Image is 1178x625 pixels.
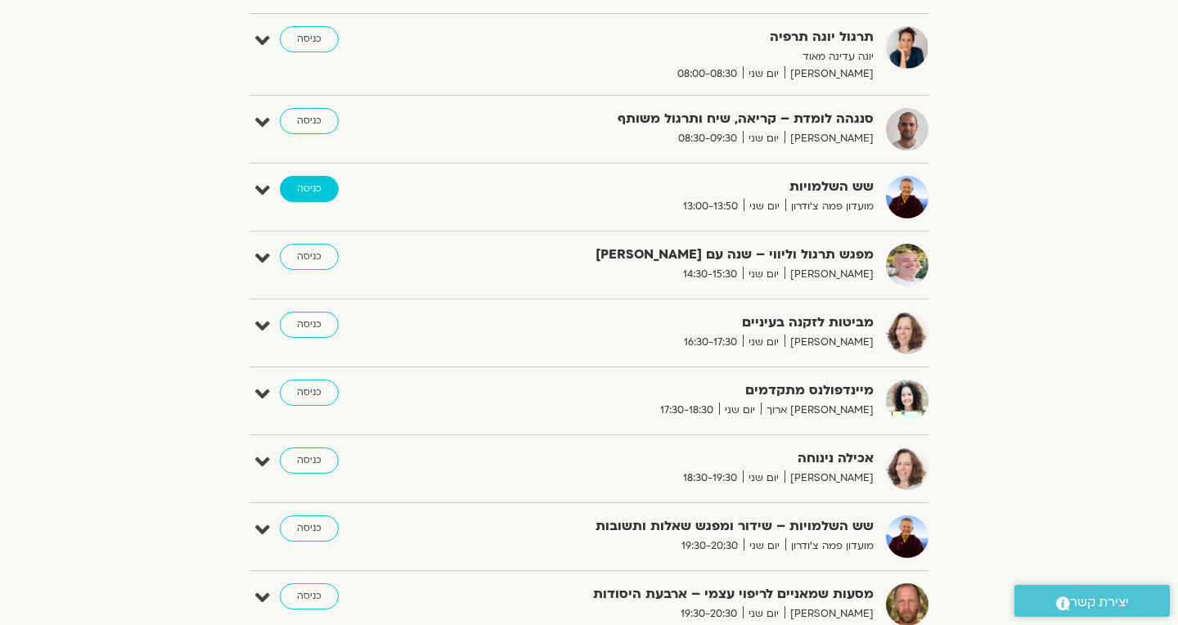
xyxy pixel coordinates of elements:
[743,65,785,83] span: יום שני
[785,198,874,215] span: מועדון פמה צ'ודרון
[280,244,339,270] a: כניסה
[280,312,339,338] a: כניסה
[672,65,743,83] span: 08:00-08:30
[677,470,743,487] span: 18:30-19:30
[672,130,743,147] span: 08:30-09:30
[743,605,785,623] span: יום שני
[785,334,874,351] span: [PERSON_NAME]
[473,447,874,470] strong: אכילה נינוחה
[743,470,785,487] span: יום שני
[473,108,874,130] strong: סנגהה לומדת – קריאה, שיח ותרגול משותף
[677,266,743,283] span: 14:30-15:30
[654,402,719,419] span: 17:30-18:30
[280,583,339,609] a: כניסה
[676,537,744,555] span: 19:30-20:30
[785,266,874,283] span: [PERSON_NAME]
[280,447,339,474] a: כניסה
[744,198,785,215] span: יום שני
[785,130,874,147] span: [PERSON_NAME]
[280,108,339,134] a: כניסה
[744,537,785,555] span: יום שני
[678,334,743,351] span: 16:30-17:30
[1070,591,1129,614] span: יצירת קשר
[785,470,874,487] span: [PERSON_NAME]
[743,334,785,351] span: יום שני
[743,266,785,283] span: יום שני
[719,402,761,419] span: יום שני
[677,198,744,215] span: 13:00-13:50
[473,312,874,334] strong: מביטות לזקנה בעיניים
[473,583,874,605] strong: מסעות שמאניים לריפוי עצמי – ארבעת היסודות
[785,605,874,623] span: [PERSON_NAME]
[473,26,874,48] strong: תרגול יוגה תרפיה
[785,537,874,555] span: מועדון פמה צ'ודרון
[743,130,785,147] span: יום שני
[473,244,874,266] strong: מפגש תרגול וליווי – שנה עם [PERSON_NAME]
[280,26,339,52] a: כניסה
[280,380,339,406] a: כניסה
[785,65,874,83] span: [PERSON_NAME]
[473,515,874,537] strong: שש השלמויות – שידור ומפגש שאלות ותשובות
[280,515,339,542] a: כניסה
[473,176,874,198] strong: שש השלמויות
[675,605,743,623] span: 19:30-20:30
[473,48,874,65] p: יוגה עדינה מאוד
[473,380,874,402] strong: מיינדפולנס מתקדמים
[1014,585,1170,617] a: יצירת קשר
[280,176,339,202] a: כניסה
[761,402,874,419] span: [PERSON_NAME] ארוך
